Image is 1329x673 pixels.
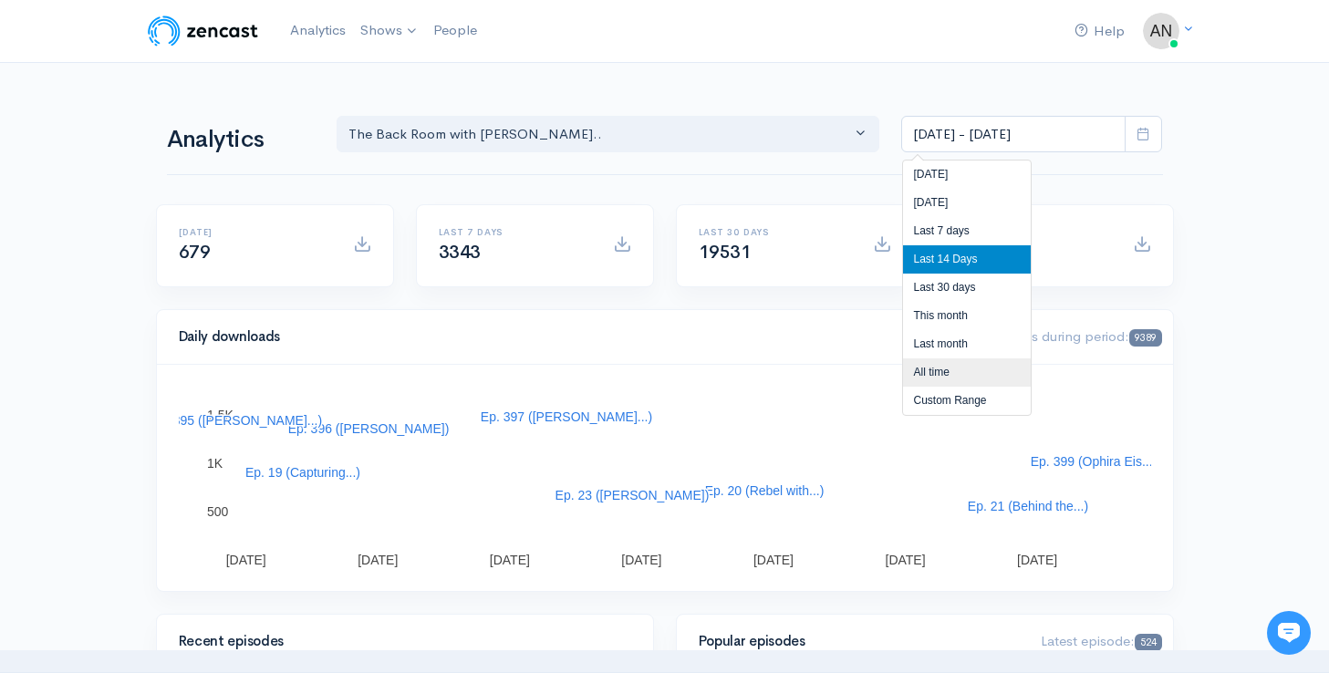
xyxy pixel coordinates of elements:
svg: A chart. [179,387,1151,569]
span: New conversation [118,253,219,267]
img: ZenCast Logo [145,13,261,49]
input: analytics date range selector [901,116,1126,153]
text: [PERSON_NAME] [777,481,882,495]
div: The Back Room with [PERSON_NAME].. [348,124,852,145]
text: .) [825,519,834,533]
li: All time [903,358,1031,387]
span: 679 [179,241,211,264]
li: [DATE] [903,160,1031,189]
h6: All time [959,227,1111,237]
span: 19531 [699,241,752,264]
span: Latest episode: [1041,632,1161,649]
span: Downloads during period: [967,327,1161,345]
text: 1.5K [207,408,234,422]
h4: Daily downloads [179,329,946,345]
text: Ep. 397 ([PERSON_NAME]...) [480,409,651,424]
text: Ep. 399 (Ophira Eis...) [1030,454,1157,469]
h2: Just let us know if you need anything and we'll be happy to help! 🙂 [27,121,337,209]
h6: Last 30 days [699,227,851,237]
li: Last 7 days [903,217,1031,245]
h1: Hi 👋 [27,88,337,118]
a: Help [1067,12,1132,51]
h4: Popular episodes [699,634,1020,649]
text: Ep. 20 (Rebel with...) [704,483,824,498]
text: [DATE] [225,553,265,567]
input: Search articles [53,343,326,379]
li: Last month [903,330,1031,358]
h6: Last 7 days [439,227,591,237]
text: [DATE] [358,553,398,567]
text: [DATE] [753,553,793,567]
button: New conversation [28,242,337,278]
text: Ep. 21 (Behind the...) [967,499,1087,513]
text: Ep. 395 ([PERSON_NAME]...) [150,413,321,428]
text: Ep. 19 (Capturing...) [244,464,359,479]
text: 1K [207,456,223,471]
li: This month [903,302,1031,330]
span: 3343 [439,241,481,264]
h1: Analytics [167,127,315,153]
text: [DATE] [1017,553,1057,567]
text: [DATE] [885,553,925,567]
a: Shows [353,11,426,51]
li: [DATE] [903,189,1031,217]
text: Ep. [820,442,839,457]
p: Find an answer quickly [25,313,340,335]
a: Analytics [283,11,353,50]
li: Custom Range [903,387,1031,415]
li: Last 14 Days [903,245,1031,274]
text: [DATE] [489,553,529,567]
a: People [426,11,484,50]
span: 9389 [1129,329,1161,347]
img: ... [1143,13,1179,49]
text: Ep. 396 ([PERSON_NAME]) [287,420,449,435]
text: 500 [207,504,229,519]
li: Last 30 days [903,274,1031,302]
button: The Back Room with Andy O... [337,116,880,153]
text: [DATE] [621,553,661,567]
iframe: gist-messenger-bubble-iframe [1267,611,1311,655]
h6: [DATE] [179,227,331,237]
span: 524 [1135,634,1161,651]
text: Ep. 23 ([PERSON_NAME]) [555,488,709,502]
h4: Recent episodes [179,634,620,649]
